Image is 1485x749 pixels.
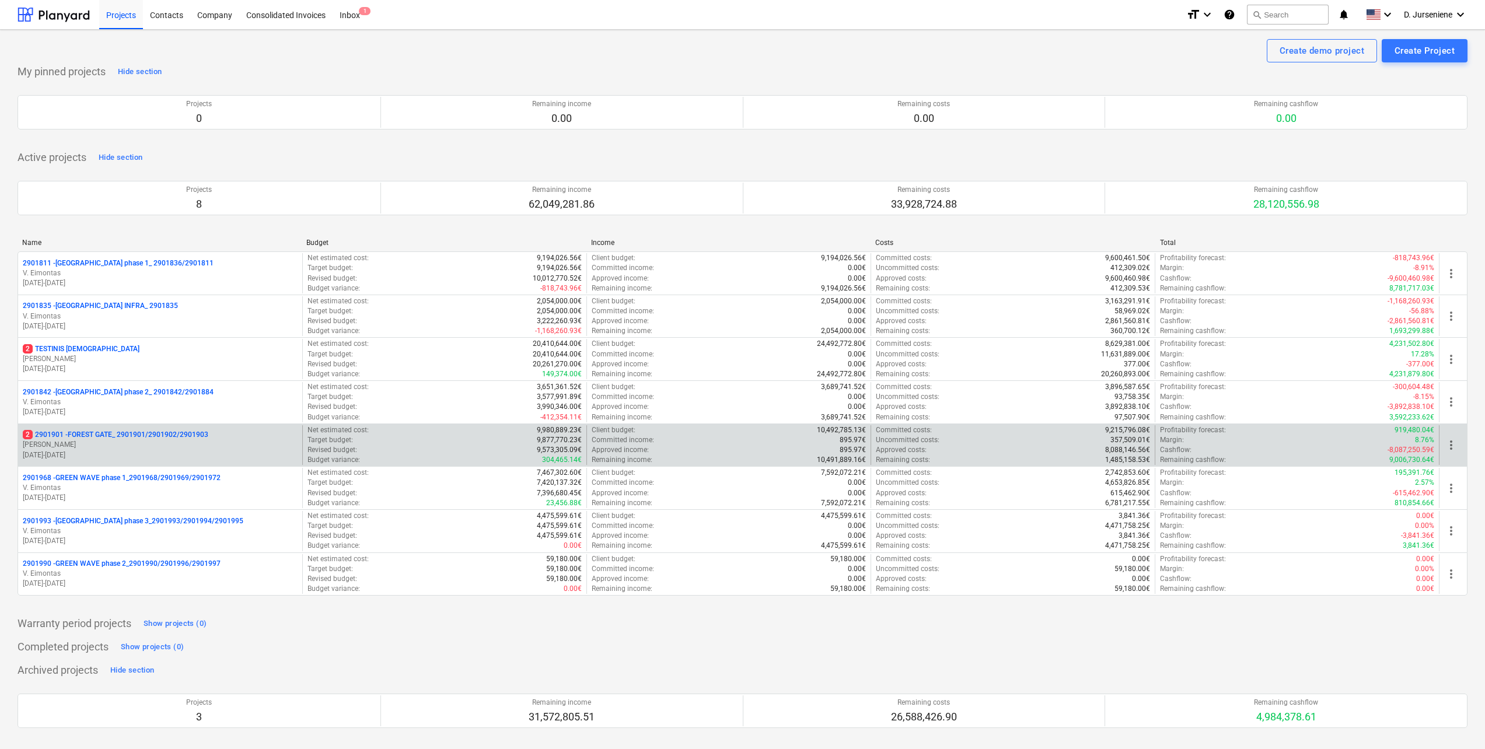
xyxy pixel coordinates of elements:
p: 10,492,785.13€ [817,425,866,435]
div: Costs [875,239,1150,247]
p: Projects [186,185,212,195]
p: Profitability forecast : [1160,296,1226,306]
p: Target budget : [308,521,353,531]
p: 9,980,889.23€ [537,425,582,435]
p: 412,309.02€ [1110,263,1150,273]
p: 0.00€ [848,359,866,369]
div: 2901990 -GREEN WAVE phase 2_2901990/2901996/2901997V. Eimontas[DATE]-[DATE] [23,559,298,589]
p: V. Eimontas [23,526,298,536]
p: 7,467,302.60€ [537,468,582,478]
p: Remaining cashflow [1253,185,1319,195]
p: Remaining cashflow : [1160,455,1226,465]
p: Remaining income : [592,326,652,336]
p: Approved income : [592,488,649,498]
p: [DATE] - [DATE] [23,579,298,589]
p: 9,194,026.56€ [537,253,582,263]
p: 0.00€ [848,521,866,531]
p: Uncommitted costs : [876,435,939,445]
div: Hide section [110,664,154,677]
p: 3,841.36€ [1119,511,1150,521]
p: V. Eimontas [23,569,298,579]
p: 0.00€ [848,402,866,412]
p: Net estimated cost : [308,339,369,349]
p: 9,194,026.56€ [821,283,866,293]
p: 0 [186,111,212,125]
p: 24,492,772.80€ [817,339,866,349]
p: 28,120,556.98 [1253,197,1319,211]
p: Remaining cashflow : [1160,326,1226,336]
p: -377.00€ [1406,359,1434,369]
p: 10,012,770.52€ [533,274,582,283]
p: 615,462.90€ [1110,488,1150,498]
p: Remaining income [529,185,595,195]
p: Committed costs : [876,425,932,435]
p: Revised budget : [308,488,357,498]
p: 4,475,599.61€ [821,511,866,521]
p: 4,653,826.85€ [1105,478,1150,488]
p: Committed costs : [876,296,932,306]
iframe: Chat Widget [1427,693,1485,749]
p: Net estimated cost : [308,468,369,478]
p: Revised budget : [308,402,357,412]
p: -8.15% [1413,392,1434,402]
p: 2,054,000.00€ [821,326,866,336]
p: 7,396,680.45€ [537,488,582,498]
p: Remaining income : [592,455,652,465]
p: Committed income : [592,435,654,445]
p: Approved income : [592,359,649,369]
p: Remaining costs : [876,326,930,336]
p: Net estimated cost : [308,511,369,521]
p: V. Eimontas [23,397,298,407]
p: 97,507.90€ [1114,412,1150,422]
div: Show projects (0) [144,617,207,631]
p: Remaining cashflow : [1160,369,1226,379]
p: 0.00€ [848,478,866,488]
div: Total [1160,239,1435,247]
p: Approved costs : [876,316,927,326]
p: [DATE] - [DATE] [23,536,298,546]
p: 4,475,599.61€ [537,511,582,521]
p: Approved costs : [876,274,927,283]
p: Budget variance : [308,283,360,293]
div: Name [22,239,297,247]
p: 7,592,072.21€ [821,498,866,508]
i: keyboard_arrow_down [1200,8,1214,22]
p: 8,088,146.56€ [1105,445,1150,455]
p: Margin : [1160,478,1184,488]
p: 2.57% [1415,478,1434,488]
p: 2901842 - [GEOGRAPHIC_DATA] phase 2_ 2901842/2901884 [23,387,214,397]
p: 1,693,299.88€ [1389,326,1434,336]
p: Budget variance : [308,498,360,508]
p: 3,163,291.91€ [1105,296,1150,306]
div: Hide section [99,151,142,164]
p: Remaining costs [897,99,950,109]
p: [DATE] - [DATE] [23,450,298,460]
div: Create demo project [1280,43,1364,58]
p: 3,592,233.62€ [1389,412,1434,422]
p: Client budget : [592,296,635,306]
p: Net estimated cost : [308,296,369,306]
div: 2901842 -[GEOGRAPHIC_DATA] phase 2_ 2901842/2901884V. Eimontas[DATE]-[DATE] [23,387,298,417]
p: 0.00€ [848,392,866,402]
span: search [1252,10,1262,19]
p: Target budget : [308,349,353,359]
p: 3,892,838.10€ [1105,402,1150,412]
p: Budget variance : [308,369,360,379]
p: Client budget : [592,425,635,435]
p: Profitability forecast : [1160,468,1226,478]
p: Profitability forecast : [1160,339,1226,349]
p: 0.00 [897,111,950,125]
p: 810,854.66€ [1395,498,1434,508]
p: 0.00€ [848,488,866,498]
p: Uncommitted costs : [876,263,939,273]
p: V. Eimontas [23,268,298,278]
p: 2901835 - [GEOGRAPHIC_DATA] INFRA_ 2901835 [23,301,178,311]
p: Profitability forecast : [1160,511,1226,521]
p: -8,087,250.59€ [1388,445,1434,455]
p: 357,509.01€ [1110,435,1150,445]
p: 360,700.12€ [1110,326,1150,336]
p: Cashflow : [1160,488,1192,498]
p: -2,861,560.81€ [1388,316,1434,326]
p: Profitability forecast : [1160,425,1226,435]
p: Budget variance : [308,326,360,336]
